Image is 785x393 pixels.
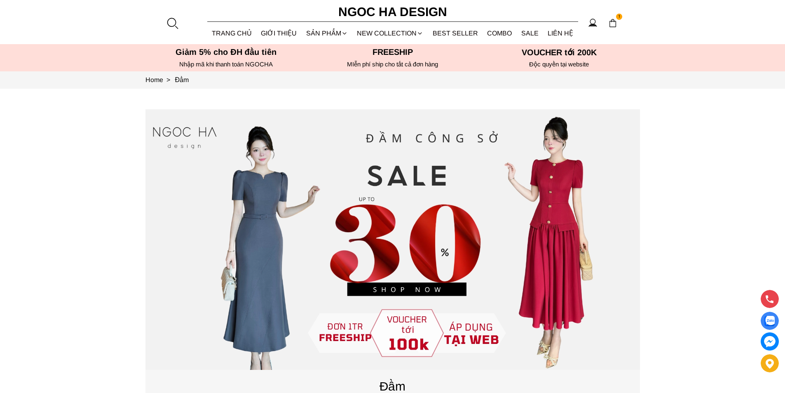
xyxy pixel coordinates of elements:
a: Link to Home [145,76,175,83]
h6: MIễn phí ship cho tất cả đơn hàng [312,61,473,68]
a: Link to Đầm [175,76,189,83]
a: TRANG CHỦ [207,22,257,44]
a: GIỚI THIỆU [256,22,302,44]
a: NEW COLLECTION [352,22,428,44]
font: Giảm 5% cho ĐH đầu tiên [176,47,277,56]
a: Combo [483,22,517,44]
h5: VOUCHER tới 200K [478,47,640,57]
span: 1 [616,14,623,20]
img: Display image [764,316,775,326]
a: SALE [517,22,544,44]
a: Display image [761,312,779,330]
h6: Độc quyền tại website [478,61,640,68]
font: Nhập mã khi thanh toán NGOCHA [179,61,273,68]
a: Ngoc Ha Design [331,2,455,22]
img: img-CART-ICON-ksit0nf1 [608,19,617,28]
a: LIÊN HỆ [543,22,578,44]
span: > [163,76,173,83]
a: BEST SELLER [428,22,483,44]
div: SẢN PHẨM [302,22,353,44]
font: Freeship [373,47,413,56]
a: messenger [761,332,779,351]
